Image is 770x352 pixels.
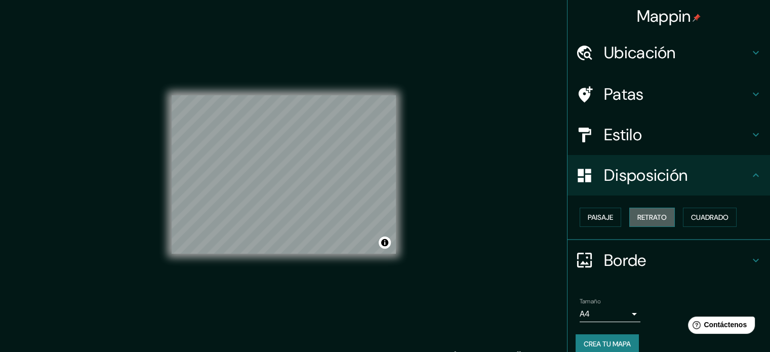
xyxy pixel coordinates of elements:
[568,32,770,73] div: Ubicación
[172,95,396,254] canvas: Mapa
[568,155,770,195] div: Disposición
[379,237,391,249] button: Activar o desactivar atribución
[683,208,737,227] button: Cuadrado
[580,208,621,227] button: Paisaje
[604,42,676,63] font: Ubicación
[629,208,675,227] button: Retrato
[604,84,644,105] font: Patas
[637,6,691,27] font: Mappin
[604,250,646,271] font: Borde
[568,240,770,281] div: Borde
[584,339,631,348] font: Crea tu mapa
[588,213,613,222] font: Paisaje
[568,74,770,114] div: Patas
[604,165,687,186] font: Disposición
[580,306,640,322] div: A4
[680,312,759,341] iframe: Lanzador de widgets de ayuda
[580,297,600,305] font: Tamaño
[580,308,590,319] font: A4
[637,213,667,222] font: Retrato
[693,14,701,22] img: pin-icon.png
[568,114,770,155] div: Estilo
[691,213,728,222] font: Cuadrado
[604,124,642,145] font: Estilo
